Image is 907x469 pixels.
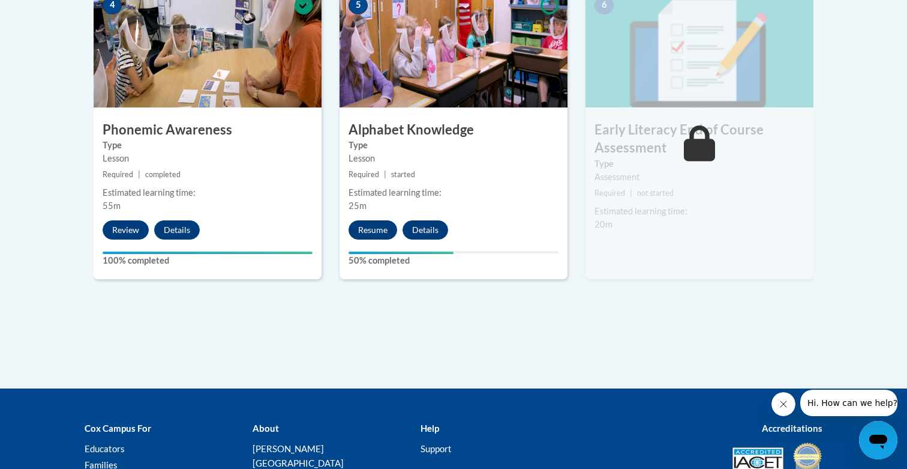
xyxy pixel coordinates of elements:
span: 55m [103,201,121,211]
iframe: Message from company [800,390,897,416]
h3: Early Literacy End of Course Assessment [585,121,813,158]
label: Type [103,139,313,152]
div: Your progress [103,252,313,254]
label: 50% completed [349,254,558,267]
h3: Alphabet Knowledge [340,121,567,139]
span: | [384,170,386,179]
h3: Phonemic Awareness [94,121,322,139]
span: 20m [594,219,612,229]
span: started [391,170,415,179]
div: Estimated learning time: [103,186,313,199]
b: Help [421,423,439,434]
div: Estimated learning time: [594,205,804,218]
label: Type [594,157,804,171]
iframe: Close message [771,392,795,416]
span: Required [594,189,625,198]
span: Required [349,170,379,179]
div: Lesson [349,152,558,165]
div: Lesson [103,152,313,165]
div: Your progress [349,252,453,254]
span: 25m [349,201,367,211]
b: Cox Campus For [85,423,151,434]
a: Support [421,443,452,454]
div: Estimated learning time: [349,186,558,199]
iframe: Button to launch messaging window [859,421,897,459]
label: Type [349,139,558,152]
a: Educators [85,443,125,454]
span: | [138,170,140,179]
label: 100% completed [103,254,313,267]
b: About [253,423,279,434]
div: Assessment [594,171,804,184]
b: Accreditations [762,423,822,434]
button: Details [403,220,448,240]
span: completed [145,170,181,179]
span: not started [637,189,674,198]
span: | [630,189,632,198]
button: Resume [349,220,397,240]
span: Required [103,170,133,179]
button: Details [154,220,200,240]
a: [PERSON_NAME][GEOGRAPHIC_DATA] [253,443,344,468]
button: Review [103,220,149,240]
